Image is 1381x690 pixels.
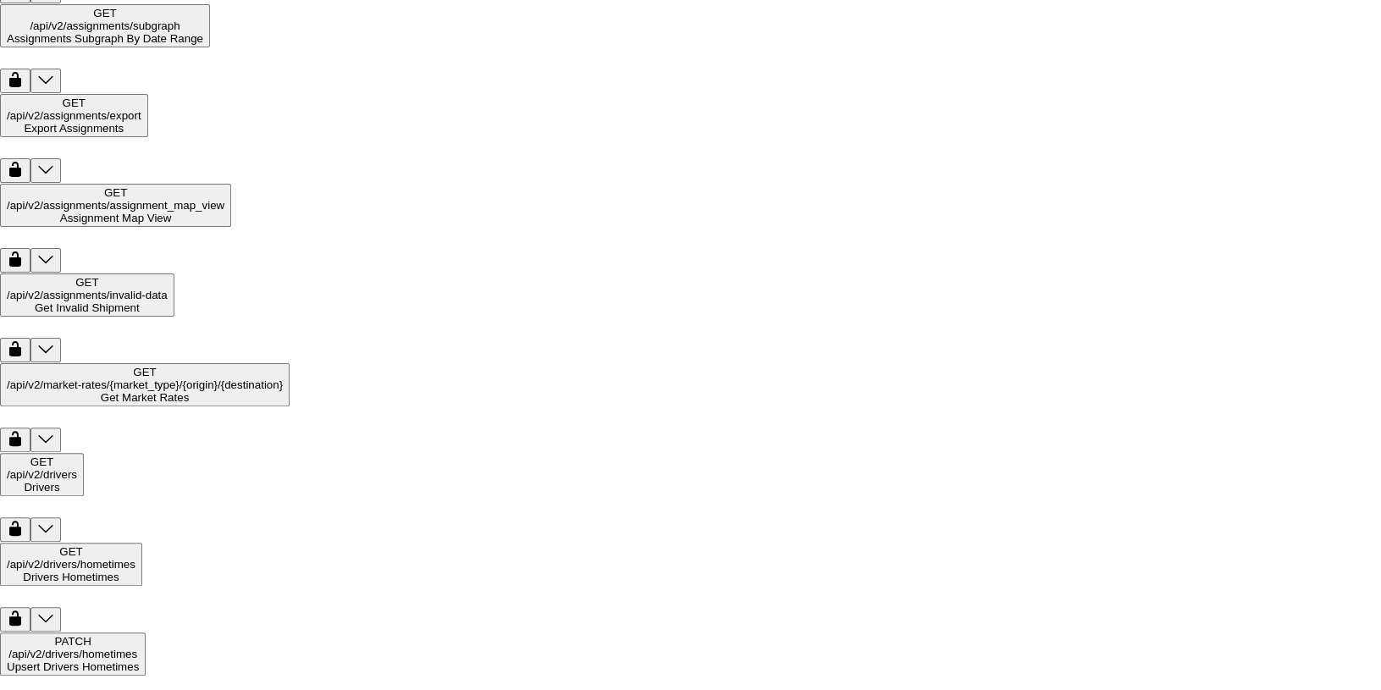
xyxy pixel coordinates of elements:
[7,391,283,404] div: Get Market Rates
[133,366,156,378] span: GET
[8,648,137,660] span: /api /v2 /drivers /hometimes
[30,69,61,93] button: get ​/api​/v2​/assignments​/subgraph
[7,571,135,583] div: Drivers Hometimes
[59,545,82,558] span: GET
[75,276,98,289] span: GET
[7,122,141,135] div: Export Assignments
[7,481,77,494] div: Drivers
[30,19,180,32] span: /api /v2 /assignments /subgraph
[30,158,61,183] button: get ​/api​/v2​/assignments​/export
[7,109,141,122] span: /api /v2 /assignments /export
[55,635,91,648] span: PATCH
[30,428,61,452] button: get ​/api​/v2​/market-rates​/{market_type}​/{origin}​/{destination}
[7,660,139,673] div: Upsert Drivers Hometimes
[30,517,61,542] button: get ​/api​/v2​/drivers
[30,455,53,468] span: GET
[7,199,224,212] span: /api /v2 /assignments /assignment_map_view
[7,212,224,224] div: Assignment Map View
[7,378,283,391] span: /api /v2 /market-rates /{market_type} /{origin} /{destination}
[30,248,61,273] button: get ​/api​/v2​/assignments​/assignment_map_view
[104,186,127,199] span: GET
[30,338,61,362] button: get ​/api​/v2​/assignments​/invalid-data
[63,97,86,109] span: GET
[7,301,168,314] div: Get Invalid Shipment
[7,289,168,301] span: /api /v2 /assignments /invalid-data
[7,32,203,45] div: Assignments Subgraph By Date Range
[93,7,116,19] span: GET
[7,468,77,481] span: /api /v2 /drivers
[30,607,61,632] button: get ​/api​/v2​/drivers​/hometimes
[7,558,135,571] span: /api /v2 /drivers /hometimes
